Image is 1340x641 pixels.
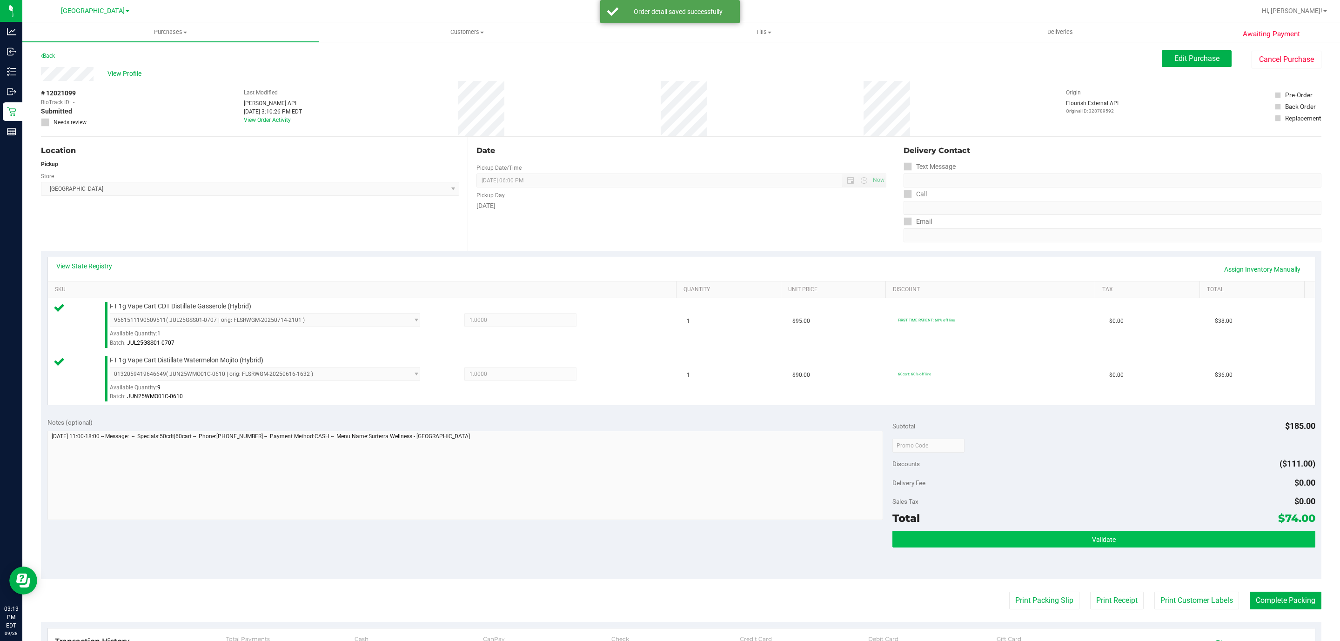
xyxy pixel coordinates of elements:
span: Batch: [110,393,126,400]
div: Order detail saved successfully [623,7,733,16]
span: 9 [157,384,161,391]
a: Unit Price [788,286,882,294]
span: [GEOGRAPHIC_DATA] [61,7,125,15]
div: [PERSON_NAME] API [244,99,302,107]
span: # 12021099 [41,88,76,98]
span: Delivery Fee [892,479,925,487]
span: Total [892,512,920,525]
span: $185.00 [1285,421,1315,431]
a: Back [41,53,55,59]
button: Validate [892,531,1315,548]
span: Deliveries [1035,28,1085,36]
button: Print Packing Slip [1009,592,1079,609]
strong: Pickup [41,161,58,167]
input: Format: (999) 999-9999 [904,201,1321,215]
span: FIRST TIME PATIENT: 60% off line [898,318,955,322]
button: Print Receipt [1090,592,1144,609]
span: JUL25GSS01-0707 [127,340,174,346]
div: Flourish External API [1066,99,1119,114]
div: Location [41,145,459,156]
label: Last Modified [244,88,278,97]
a: Quantity [683,286,777,294]
span: $38.00 [1215,317,1233,326]
span: 1 [157,330,161,337]
input: Format: (999) 999-9999 [904,174,1321,187]
p: 09/28 [4,630,18,637]
div: [DATE] [476,201,886,211]
inline-svg: Retail [7,107,16,116]
span: Customers [319,28,615,36]
div: Date [476,145,886,156]
button: Cancel Purchase [1252,51,1321,68]
p: Original ID: 328789592 [1066,107,1119,114]
div: Available Quantity: [110,381,436,399]
button: Print Customer Labels [1154,592,1239,609]
span: Tills [616,28,911,36]
label: Origin [1066,88,1081,97]
span: FT 1g Vape Cart CDT Distillate Gasserole (Hybrid) [110,302,251,311]
a: Tax [1102,286,1196,294]
inline-svg: Analytics [7,27,16,36]
div: Available Quantity: [110,327,436,345]
label: Pickup Date/Time [476,164,522,172]
span: View Profile [107,69,145,79]
span: 1 [687,317,690,326]
div: Delivery Contact [904,145,1321,156]
button: Complete Packing [1250,592,1321,609]
input: Promo Code [892,439,965,453]
inline-svg: Inbound [7,47,16,56]
a: Deliveries [912,22,1208,42]
span: $0.00 [1294,496,1315,506]
span: $0.00 [1294,478,1315,487]
p: 03:13 PM EDT [4,605,18,630]
span: $90.00 [792,371,810,380]
span: Discounts [892,455,920,472]
span: JUN25WMO01C-0610 [127,393,183,400]
a: Assign Inventory Manually [1218,261,1306,277]
iframe: Resource center [9,567,37,594]
a: Total [1207,286,1300,294]
span: $0.00 [1109,317,1124,326]
span: ($111.00) [1280,459,1315,468]
span: Hi, [PERSON_NAME]! [1262,7,1322,14]
span: Batch: [110,340,126,346]
label: Text Message [904,160,956,174]
label: Pickup Day [476,191,505,200]
label: Store [41,172,54,180]
div: Pre-Order [1285,90,1313,100]
a: Customers [319,22,615,42]
span: $74.00 [1278,512,1315,525]
inline-svg: Outbound [7,87,16,96]
span: Submitted [41,107,72,116]
inline-svg: Inventory [7,67,16,76]
span: Purchases [22,28,319,36]
a: SKU [55,286,672,294]
span: Notes (optional) [47,419,93,426]
span: $95.00 [792,317,810,326]
span: 60cart: 60% off line [898,372,931,376]
inline-svg: Reports [7,127,16,136]
a: Tills [615,22,911,42]
span: Edit Purchase [1174,54,1219,63]
span: BioTrack ID: [41,98,71,107]
span: 1 [687,371,690,380]
button: Edit Purchase [1162,50,1232,67]
span: $36.00 [1215,371,1233,380]
span: Awaiting Payment [1243,29,1300,40]
div: [DATE] 3:10:26 PM EDT [244,107,302,116]
span: Validate [1092,536,1116,543]
span: FT 1g Vape Cart Distillate Watermelon Mojito (Hybrid) [110,356,263,365]
div: Replacement [1285,114,1321,123]
a: View Order Activity [244,117,291,123]
a: View State Registry [56,261,112,271]
span: Subtotal [892,422,915,430]
a: Purchases [22,22,319,42]
a: Discount [893,286,1091,294]
span: Needs review [54,118,87,127]
label: Call [904,187,927,201]
label: Email [904,215,932,228]
span: - [73,98,74,107]
div: Back Order [1285,102,1316,111]
span: $0.00 [1109,371,1124,380]
span: Sales Tax [892,498,918,505]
